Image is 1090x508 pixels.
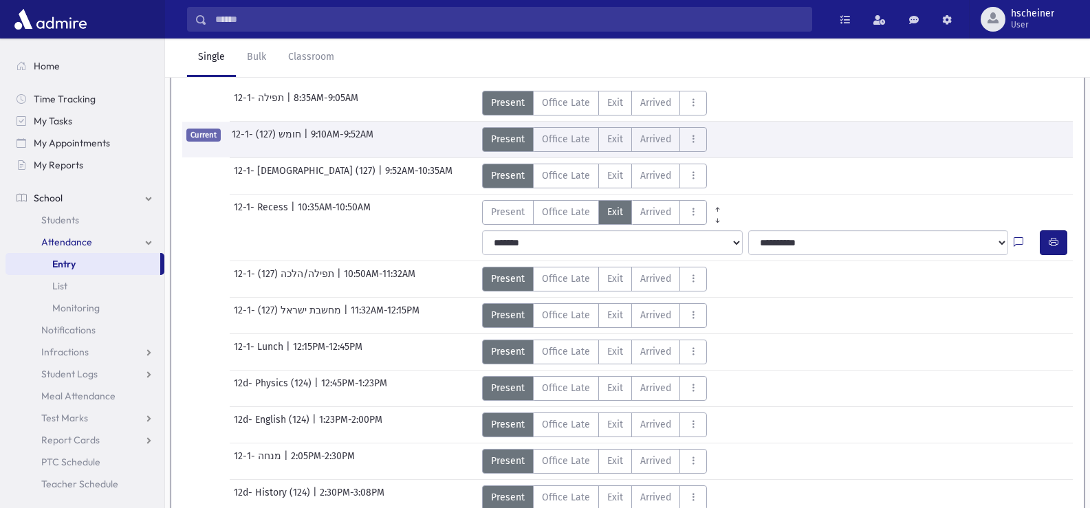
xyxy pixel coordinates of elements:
[482,303,707,328] div: AttTypes
[6,473,164,495] a: Teacher Schedule
[321,376,387,401] span: 12:45PM-1:23PM
[482,200,728,225] div: AttTypes
[41,368,98,380] span: Student Logs
[6,132,164,154] a: My Appointments
[337,267,344,291] span: |
[640,454,671,468] span: Arrived
[6,187,164,209] a: School
[482,127,707,152] div: AttTypes
[344,303,351,328] span: |
[640,205,671,219] span: Arrived
[542,272,590,286] span: Office Late
[607,381,623,395] span: Exit
[34,60,60,72] span: Home
[41,346,89,358] span: Infractions
[234,412,312,437] span: 12d- English (124)
[542,96,590,110] span: Office Late
[207,7,811,32] input: Search
[607,272,623,286] span: Exit
[234,91,287,115] span: 12-1- תפילה
[234,303,344,328] span: 12-1- מחשבת ישראל (127)
[542,344,590,359] span: Office Late
[6,110,164,132] a: My Tasks
[284,449,291,474] span: |
[34,192,63,204] span: School
[607,344,623,359] span: Exit
[6,385,164,407] a: Meal Attendance
[482,340,707,364] div: AttTypes
[707,200,728,211] a: All Prior
[542,168,590,183] span: Office Late
[607,205,623,219] span: Exit
[344,267,415,291] span: 10:50AM-11:32AM
[312,412,319,437] span: |
[286,340,293,364] span: |
[491,490,525,505] span: Present
[707,211,728,222] a: All Later
[542,454,590,468] span: Office Late
[607,417,623,432] span: Exit
[294,91,358,115] span: 8:35AM-9:05AM
[298,200,371,225] span: 10:35AM-10:50AM
[482,412,707,437] div: AttTypes
[491,344,525,359] span: Present
[291,449,355,474] span: 2:05PM-2:30PM
[52,258,76,270] span: Entry
[640,417,671,432] span: Arrived
[319,412,382,437] span: 1:23PM-2:00PM
[607,132,623,146] span: Exit
[41,390,116,402] span: Meal Attendance
[230,67,301,78] i: [DATE] Sessions:
[234,376,314,401] span: 12d- Physics (124)
[6,341,164,363] a: Infractions
[482,449,707,474] div: AttTypes
[491,96,525,110] span: Present
[277,38,345,77] a: Classroom
[640,168,671,183] span: Arrived
[607,454,623,468] span: Exit
[6,429,164,451] a: Report Cards
[41,434,100,446] span: Report Cards
[187,38,236,77] a: Single
[6,275,164,297] a: List
[607,168,623,183] span: Exit
[482,267,707,291] div: AttTypes
[542,132,590,146] span: Office Late
[482,376,707,401] div: AttTypes
[6,231,164,253] a: Attendance
[542,490,590,505] span: Office Late
[52,280,67,292] span: List
[491,381,525,395] span: Present
[542,381,590,395] span: Office Late
[385,164,453,188] span: 9:52AM-10:35AM
[291,200,298,225] span: |
[234,267,337,291] span: 12-1- תפילה/הלכה (127)
[491,308,525,322] span: Present
[311,127,373,152] span: 9:10AM-9:52AM
[304,127,311,152] span: |
[351,303,419,328] span: 11:32AM-12:15PM
[491,454,525,468] span: Present
[640,96,671,110] span: Arrived
[1011,8,1054,19] span: hscheiner
[236,38,277,77] a: Bulk
[542,417,590,432] span: Office Late
[640,344,671,359] span: Arrived
[542,308,590,322] span: Office Late
[41,214,79,226] span: Students
[41,324,96,336] span: Notifications
[607,96,623,110] span: Exit
[41,478,118,490] span: Teacher Schedule
[234,200,291,225] span: 12-1- Recess
[6,88,164,110] a: Time Tracking
[234,164,378,188] span: 12-1- [DEMOGRAPHIC_DATA] (127)
[6,407,164,429] a: Test Marks
[41,236,92,248] span: Attendance
[6,253,160,275] a: Entry
[482,91,707,115] div: AttTypes
[607,308,623,322] span: Exit
[491,132,525,146] span: Present
[34,93,96,105] span: Time Tracking
[482,164,707,188] div: AttTypes
[1011,19,1054,30] span: User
